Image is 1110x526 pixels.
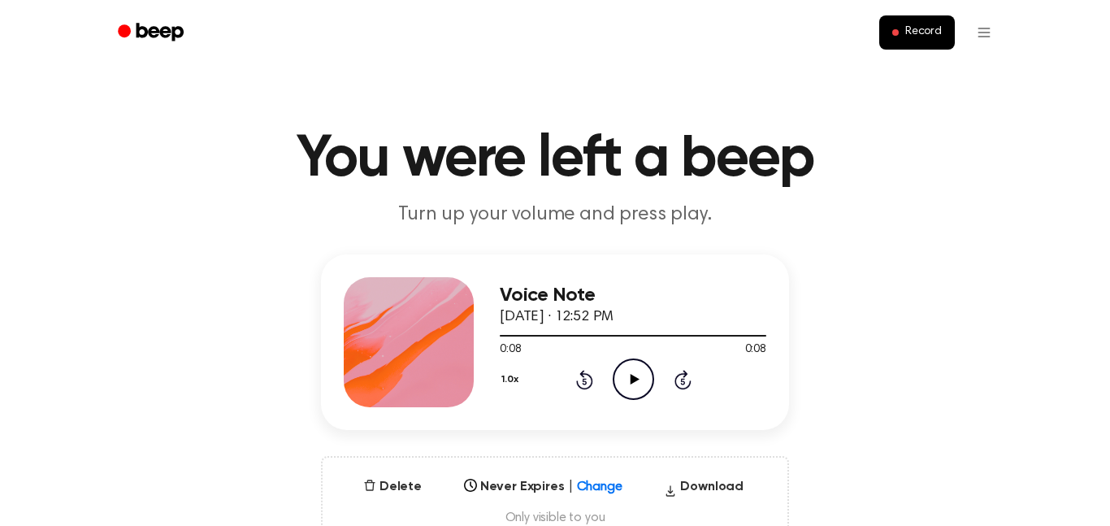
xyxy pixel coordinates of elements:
[879,15,955,50] button: Record
[139,130,971,189] h1: You were left a beep
[106,17,198,49] a: Beep
[500,341,521,359] span: 0:08
[342,510,768,526] span: Only visible to you
[657,477,750,503] button: Download
[500,310,614,324] span: [DATE] · 12:52 PM
[500,285,766,306] h3: Voice Note
[905,25,942,40] span: Record
[357,477,428,497] button: Delete
[243,202,867,228] p: Turn up your volume and press play.
[500,366,524,393] button: 1.0x
[965,13,1004,52] button: Open menu
[745,341,766,359] span: 0:08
